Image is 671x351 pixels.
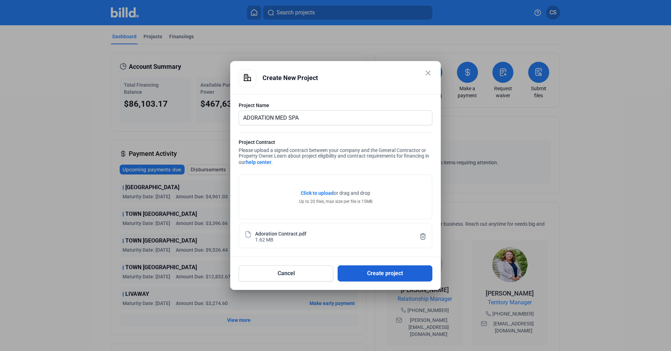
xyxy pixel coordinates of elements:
[424,69,432,77] mat-icon: close
[239,102,432,109] div: Project Name
[239,153,429,165] span: Learn about project eligibility and contract requirements for financing in our .
[246,159,271,165] a: help center
[338,265,432,282] button: Create project
[239,139,432,167] div: Please upload a signed contract between your company and the General Contractor or Property Owner.
[334,190,370,197] span: or drag and drop
[239,139,432,147] div: Project Contract
[301,190,334,196] span: Click to upload
[263,69,432,86] div: Create New Project
[255,236,273,242] div: 1.62 MB
[255,230,306,236] div: Adoration Contract.pdf
[299,198,372,205] div: Up to 20 files, max size per file is 15MB
[239,265,333,282] button: Cancel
